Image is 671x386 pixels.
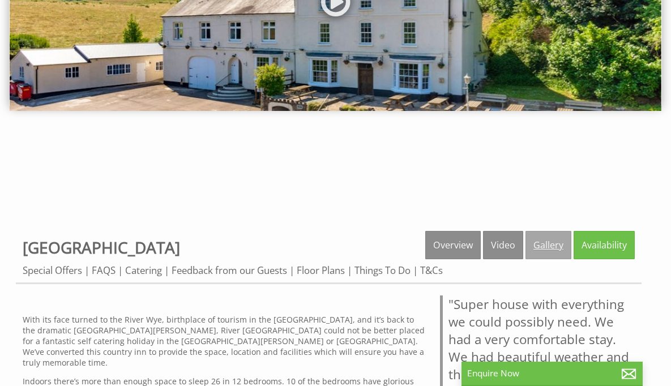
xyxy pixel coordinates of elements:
a: Special Offers [23,264,82,277]
a: Floor Plans [297,264,345,277]
iframe: Customer reviews powered by Trustpilot [7,138,664,222]
a: Gallery [525,231,571,259]
a: T&Cs [420,264,443,277]
a: Overview [425,231,481,259]
a: Feedback from our Guests [172,264,287,277]
a: [GEOGRAPHIC_DATA] [23,237,180,258]
a: FAQS [92,264,116,277]
p: With its face turned to the River Wye, birthplace of tourism in the [GEOGRAPHIC_DATA], and it’s b... [23,314,426,368]
p: Enquire Now [467,367,637,379]
a: Video [483,231,523,259]
a: Availability [574,231,635,259]
a: Catering [125,264,162,277]
a: Things To Do [354,264,411,277]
